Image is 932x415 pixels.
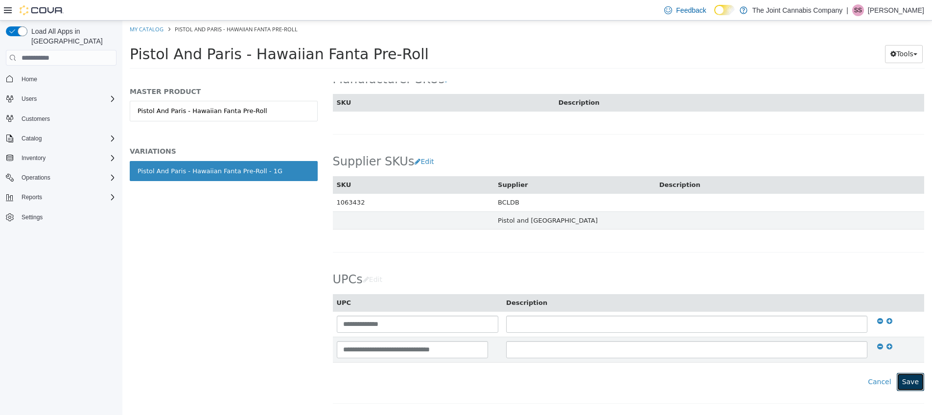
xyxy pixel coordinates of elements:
[2,190,120,204] button: Reports
[52,5,175,12] span: Pistol And Paris - Hawaiian Fanta Pre-Roll
[18,73,41,85] a: Home
[660,0,710,20] a: Feedback
[18,152,49,164] button: Inventory
[210,132,317,150] h2: Supplier SKUs
[740,352,774,370] button: Cancel
[22,154,46,162] span: Inventory
[18,172,54,184] button: Operations
[375,161,405,168] span: Supplier
[292,132,317,150] button: Edit
[22,193,42,201] span: Reports
[2,210,120,224] button: Settings
[18,113,54,125] a: Customers
[852,4,864,16] div: Sagar Sanghera
[774,352,802,370] button: Save
[22,213,43,221] span: Settings
[18,211,116,223] span: Settings
[18,191,116,203] span: Reports
[436,78,477,86] span: Description
[22,75,37,83] span: Home
[2,112,120,126] button: Customers
[20,5,64,15] img: Cova
[27,26,116,46] span: Load All Apps in [GEOGRAPHIC_DATA]
[7,80,195,101] a: Pistol And Paris - Hawaiian Fanta Pre-Roll
[22,174,50,182] span: Operations
[214,278,229,286] span: UPC
[384,278,425,286] span: Description
[537,161,578,168] span: Description
[18,113,116,125] span: Customers
[18,211,47,223] a: Settings
[214,78,229,86] span: SKU
[18,191,46,203] button: Reports
[7,25,306,42] span: Pistol And Paris - Hawaiian Fanta Pre-Roll
[752,4,842,16] p: The Joint Cannabis Company
[214,161,229,168] span: SKU
[7,67,195,75] h5: MASTER PRODUCT
[210,250,265,268] h2: UPCs
[372,173,533,191] td: BCLDB
[22,95,37,103] span: Users
[7,126,195,135] h5: VARIATIONS
[2,92,120,106] button: Users
[6,68,116,250] nav: Complex example
[7,5,41,12] a: My Catalog
[2,171,120,184] button: Operations
[18,93,41,105] button: Users
[18,133,46,144] button: Catalog
[2,151,120,165] button: Inventory
[240,250,265,268] button: Edit
[22,135,42,142] span: Catalog
[18,133,116,144] span: Catalog
[15,146,160,156] div: Pistol And Paris - Hawaiian Fanta Pre-Roll - 1G
[714,5,735,15] input: Dark Mode
[846,4,848,16] p: |
[210,173,372,191] td: 1063432
[2,71,120,86] button: Home
[22,115,50,123] span: Customers
[763,24,800,43] button: Tools
[18,152,116,164] span: Inventory
[18,93,116,105] span: Users
[676,5,706,15] span: Feedback
[2,132,120,145] button: Catalog
[854,4,862,16] span: SS
[18,172,116,184] span: Operations
[372,191,533,209] td: Pistol and [GEOGRAPHIC_DATA]
[868,4,924,16] p: [PERSON_NAME]
[18,72,116,85] span: Home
